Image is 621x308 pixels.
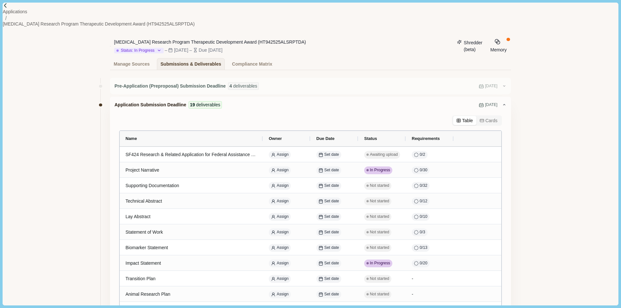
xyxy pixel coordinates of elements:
span: Not started [370,292,389,297]
span: deliverables [233,83,257,90]
span: Set date [324,292,339,297]
span: Not started [370,229,389,235]
span: Set date [324,152,339,158]
img: Forward slash icon [3,15,9,21]
span: Not started [370,276,389,282]
button: Assign [269,260,291,268]
div: SF424 Research & Related Application for Federal Assistance Form [125,148,257,161]
button: Assign [269,228,291,237]
div: Lay Abstract [125,210,257,223]
button: Set date [316,166,341,175]
span: Assign [277,198,289,204]
div: Supporting Documentation [125,179,257,192]
button: Status: In Progress [114,48,164,54]
a: Submissions & Deliverables [157,58,225,70]
button: Assign [269,291,291,299]
span: 19 [190,101,195,108]
button: Set date [316,213,341,221]
button: Set date [316,291,341,299]
span: Not started [370,214,389,220]
div: - [412,287,448,302]
span: 0 / 2 [420,152,425,158]
button: Table [453,116,476,125]
button: Assign [269,275,291,283]
div: Compliance Matrix [232,58,272,70]
div: Due [DATE] [199,47,223,54]
img: Forward slash icon [3,3,8,8]
button: Assign [269,182,291,190]
span: Not started [370,183,389,189]
div: – [165,47,167,54]
span: Due Date [316,136,334,141]
a: Applications [3,8,27,15]
span: Pre-Application (Preproposal) Submission Deadline [114,83,226,90]
span: Name [125,136,137,141]
button: Set date [316,197,341,206]
span: Set date [324,245,339,251]
div: Project Narrative [125,164,257,176]
span: Assign [277,183,289,189]
div: Animal Research Plan [125,288,257,301]
span: 0 / 12 [420,198,428,204]
a: [MEDICAL_DATA] Research Program Therapeutic Development Award (HT942525ALSRPTDA) [3,21,194,27]
span: Not started [370,198,389,204]
span: Set date [324,183,339,189]
span: Assign [277,214,289,220]
span: Status [364,136,377,141]
span: 0 / 13 [420,245,428,251]
button: Memory [488,39,509,53]
span: Assign [277,245,289,251]
span: Assign [277,152,289,158]
button: Set date [316,151,341,159]
span: Set date [324,198,339,204]
div: Transition Plan [125,272,257,285]
div: Technical Abstract [125,195,257,207]
span: Not started [370,245,389,251]
span: Set date [324,214,339,220]
span: deliverables [196,101,220,108]
span: Assign [277,167,289,173]
button: Assign [269,166,291,175]
button: Assign [269,244,291,252]
div: Manage Sources [114,58,150,70]
span: 0 / 10 [420,214,428,220]
div: [MEDICAL_DATA] Research Program Therapeutic Development Award (HT942525ALSRPTDA) [114,39,306,46]
button: Assign [269,151,291,159]
div: Submissions & Deliverables [160,58,221,70]
div: Biomarker Statement [125,241,257,254]
span: Set date [324,276,339,282]
span: 0 / 3 [420,229,425,235]
span: Assign [277,276,289,282]
span: Set date [324,260,339,266]
button: Shredder (beta) [453,39,486,53]
div: [DATE] [174,47,188,54]
span: Requirements [412,136,440,141]
span: Owner [269,136,282,141]
span: In Progress [370,260,390,266]
button: Set date [316,228,341,237]
span: Assign [277,260,289,266]
a: Compliance Matrix [228,58,276,70]
button: Set date [316,244,341,252]
div: Statement of Work [125,226,257,239]
button: Cards [476,116,501,125]
span: In Progress [370,167,390,173]
span: Application Submission Deadline [114,101,186,108]
button: Assign [269,213,291,221]
span: 0 / 20 [420,260,428,266]
a: Manage Sources [110,58,153,70]
span: Assign [277,292,289,297]
button: Assign [269,197,291,206]
span: [DATE] [485,102,497,108]
span: Set date [324,167,339,173]
button: Set date [316,182,341,190]
button: Set date [316,260,341,268]
div: Status: In Progress [116,48,155,54]
div: Impact Statement [125,257,257,270]
div: - [412,271,448,287]
span: [DATE] [485,83,497,89]
button: Set date [316,275,341,283]
span: 4 [229,83,232,90]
